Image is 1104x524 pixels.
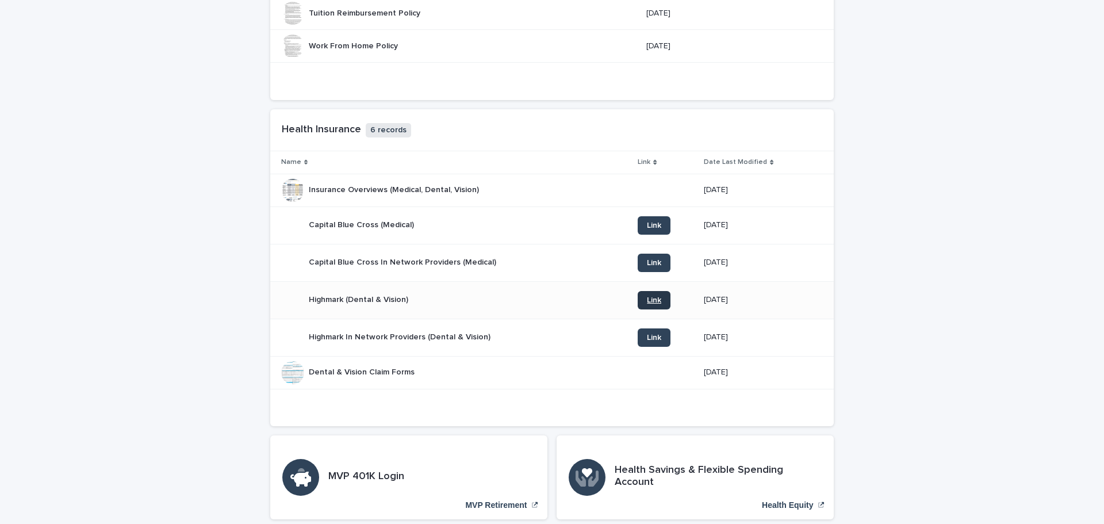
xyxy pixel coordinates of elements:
tr: Dental & Vision Claim FormsDental & Vision Claim Forms [DATE] [270,356,834,389]
p: MVP Retirement [465,500,527,510]
p: [DATE] [704,295,822,305]
p: Link [638,156,650,169]
tr: Highmark In Network Providers (Dental & Vision)Highmark In Network Providers (Dental & Vision) Li... [270,319,834,356]
p: Dental & Vision Claim Forms [309,365,417,377]
p: [DATE] [704,368,822,377]
p: [DATE] [704,258,822,267]
p: Highmark (Dental & Vision) [309,293,411,305]
tr: Capital Blue Cross In Network Providers (Medical)Capital Blue Cross In Network Providers (Medical... [270,244,834,281]
p: [DATE] [704,220,822,230]
span: Link [647,296,661,304]
p: Health Equity [762,500,813,510]
p: Date Last Modified [704,156,767,169]
a: Link [638,328,670,347]
p: Capital Blue Cross (Medical) [309,218,416,230]
tr: Highmark (Dental & Vision)Highmark (Dental & Vision) Link[DATE] [270,281,834,319]
p: Tuition Reimbursement Policy [309,6,423,18]
tr: Capital Blue Cross (Medical)Capital Blue Cross (Medical) Link[DATE] [270,206,834,244]
span: Link [647,221,661,230]
p: Capital Blue Cross In Network Providers (Medical) [309,255,499,267]
span: Link [647,334,661,342]
p: Highmark In Network Providers (Dental & Vision) [309,330,493,342]
p: Insurance Overviews (Medical, Dental, Vision) [309,183,481,195]
h3: MVP 401K Login [328,471,404,483]
h1: Health Insurance [282,124,361,136]
tr: Insurance Overviews (Medical, Dental, Vision)Insurance Overviews (Medical, Dental, Vision) [DATE] [270,174,834,206]
p: 6 records [366,123,411,137]
p: [DATE] [646,9,823,18]
a: Link [638,254,670,272]
p: [DATE] [704,332,822,342]
p: [DATE] [704,185,822,195]
p: Work From Home Policy [309,39,400,51]
span: Link [647,259,661,267]
h3: Health Savings & Flexible Spending Account [615,464,822,489]
a: Health Equity [557,435,834,519]
p: [DATE] [646,41,823,51]
a: Link [638,216,670,235]
p: Name [281,156,301,169]
a: MVP Retirement [270,435,547,519]
tr: Work From Home PolicyWork From Home Policy [DATE] [270,30,834,63]
a: Link [638,291,670,309]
